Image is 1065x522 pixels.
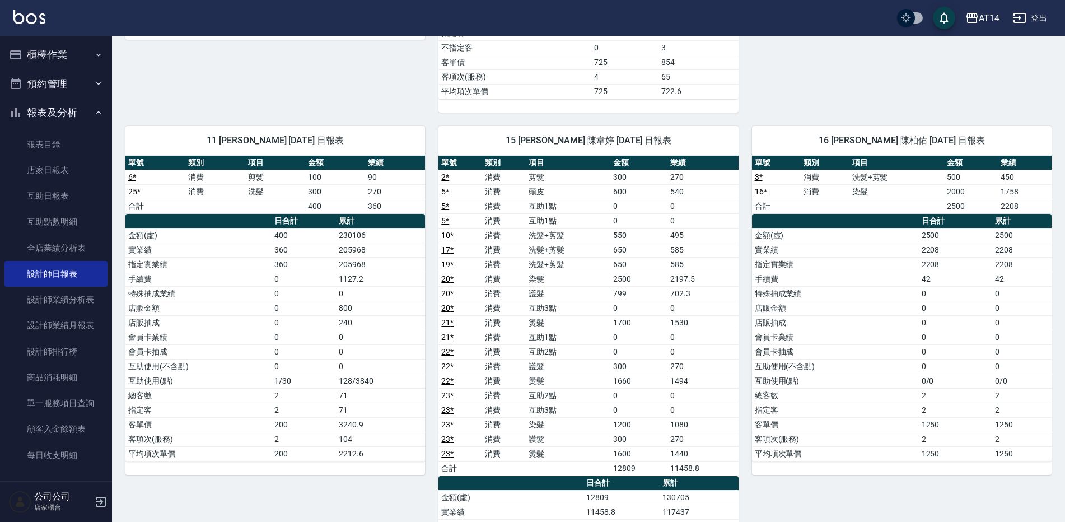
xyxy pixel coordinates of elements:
[919,417,992,432] td: 1250
[336,286,425,301] td: 0
[4,235,108,261] a: 全店業績分析表
[438,69,591,84] td: 客項次(服務)
[526,228,610,243] td: 洗髮+剪髮
[849,156,944,170] th: 項目
[34,491,91,502] h5: 公司公司
[992,243,1052,257] td: 2208
[526,374,610,388] td: 燙髮
[365,156,425,170] th: 業績
[526,446,610,461] td: 燙髮
[919,214,992,229] th: 日合計
[438,505,583,519] td: 實業績
[272,301,336,315] td: 0
[919,301,992,315] td: 0
[4,40,108,69] button: 櫃檯作業
[752,228,919,243] td: 金額(虛)
[365,184,425,199] td: 270
[482,432,526,446] td: 消費
[919,243,992,257] td: 2208
[765,135,1038,146] span: 16 [PERSON_NAME] 陳柏佑 [DATE] 日報表
[610,228,667,243] td: 550
[801,170,849,184] td: 消費
[944,184,998,199] td: 2000
[610,199,667,213] td: 0
[992,272,1052,286] td: 42
[336,446,425,461] td: 2212.6
[365,199,425,213] td: 360
[526,286,610,301] td: 護髮
[610,301,667,315] td: 0
[667,257,739,272] td: 585
[438,490,583,505] td: 金額(虛)
[526,301,610,315] td: 互助3點
[752,156,1052,214] table: a dense table
[336,301,425,315] td: 800
[919,403,992,417] td: 2
[336,228,425,243] td: 230106
[526,388,610,403] td: 互助2點
[305,156,365,170] th: 金額
[919,286,992,301] td: 0
[482,388,526,403] td: 消費
[752,286,919,301] td: 特殊抽成業績
[125,214,425,462] table: a dense table
[438,156,482,170] th: 單號
[185,170,245,184] td: 消費
[4,390,108,416] a: 單一服務項目查詢
[125,359,272,374] td: 互助使用(不含點)
[610,257,667,272] td: 650
[272,374,336,388] td: 1/30
[919,432,992,446] td: 2
[526,315,610,330] td: 燙髮
[752,272,919,286] td: 手續費
[667,243,739,257] td: 585
[4,261,108,287] a: 設計師日報表
[482,243,526,257] td: 消費
[272,315,336,330] td: 0
[526,170,610,184] td: 剪髮
[660,490,738,505] td: 130705
[125,156,185,170] th: 單號
[667,315,739,330] td: 1530
[305,170,365,184] td: 100
[526,184,610,199] td: 頭皮
[365,170,425,184] td: 90
[125,301,272,315] td: 店販金額
[272,344,336,359] td: 0
[849,170,944,184] td: 洗髮+剪髮
[4,287,108,313] a: 設計師業績分析表
[610,359,667,374] td: 300
[591,55,658,69] td: 725
[752,257,919,272] td: 指定實業績
[992,388,1052,403] td: 2
[272,286,336,301] td: 0
[919,374,992,388] td: 0/0
[752,315,919,330] td: 店販抽成
[482,199,526,213] td: 消費
[305,184,365,199] td: 300
[752,388,919,403] td: 總客數
[667,228,739,243] td: 495
[992,214,1052,229] th: 累計
[336,432,425,446] td: 104
[336,243,425,257] td: 205968
[482,315,526,330] td: 消費
[660,476,738,491] th: 累計
[583,490,660,505] td: 12809
[658,84,739,99] td: 722.6
[245,170,305,184] td: 剪髮
[526,344,610,359] td: 互助2點
[125,199,185,213] td: 合計
[610,446,667,461] td: 1600
[583,505,660,519] td: 11458.8
[919,272,992,286] td: 42
[992,359,1052,374] td: 0
[526,432,610,446] td: 護髮
[336,330,425,344] td: 0
[272,446,336,461] td: 200
[992,432,1052,446] td: 2
[610,184,667,199] td: 600
[1008,8,1052,29] button: 登出
[979,11,999,25] div: AT14
[438,461,482,476] td: 合計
